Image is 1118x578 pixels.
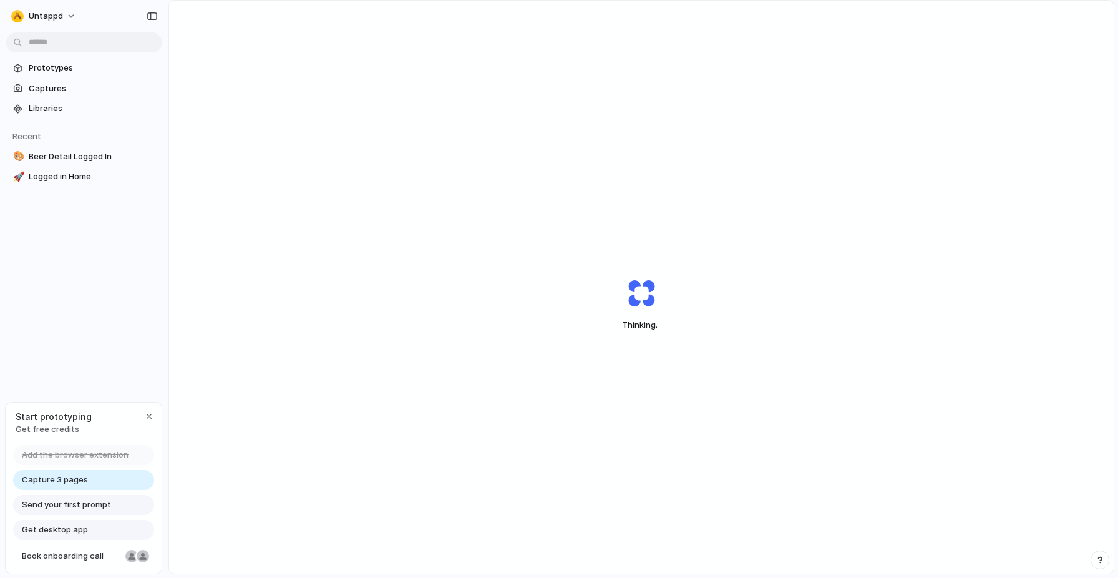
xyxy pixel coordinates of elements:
[29,150,157,163] span: Beer Detail Logged In
[29,10,63,22] span: Untappd
[29,62,157,74] span: Prototypes
[13,149,22,164] div: 🎨
[29,170,157,183] span: Logged in Home
[12,131,41,141] span: Recent
[6,99,162,118] a: Libraries
[16,423,92,436] span: Get free credits
[22,550,120,562] span: Book onboarding call
[29,102,157,115] span: Libraries
[16,410,92,423] span: Start prototyping
[22,474,88,486] span: Capture 3 pages
[6,6,82,26] button: Untappd
[13,520,154,540] a: Get desktop app
[598,319,684,331] span: Thinking
[135,549,150,564] div: Christian Iacullo
[11,170,24,183] button: 🚀
[11,150,24,163] button: 🎨
[22,499,111,511] span: Send your first prompt
[13,170,22,184] div: 🚀
[6,59,162,77] a: Prototypes
[22,524,88,536] span: Get desktop app
[124,549,139,564] div: Nicole Kubica
[6,79,162,98] a: Captures
[22,449,129,461] span: Add the browser extension
[6,147,162,166] a: 🎨Beer Detail Logged In
[29,82,157,95] span: Captures
[13,546,154,566] a: Book onboarding call
[6,167,162,186] a: 🚀Logged in Home
[656,320,658,330] span: .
